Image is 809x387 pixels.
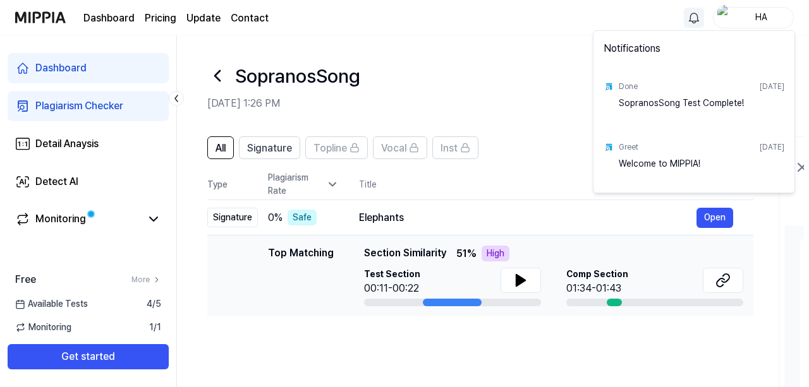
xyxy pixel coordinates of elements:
img: test result icon [604,81,614,92]
div: Notifications [596,33,792,69]
div: Done [619,81,638,92]
div: Greet [619,141,638,153]
div: SopranosSong Test Complete! [619,97,784,122]
div: Welcome to MIPPIA! [619,157,784,182]
div: [DATE] [760,141,784,153]
img: test result icon [604,142,614,152]
div: [DATE] [760,81,784,92]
